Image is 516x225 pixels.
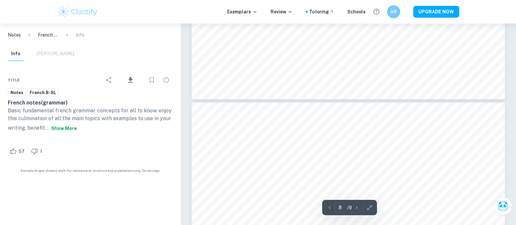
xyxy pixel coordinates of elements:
a: Notes [8,88,26,97]
p: Info [76,31,85,39]
button: Show more [49,122,80,134]
p: Basic fundamental french grammar concepts for all to know. enjoy this culmination of all the main... [8,107,173,134]
span: French B-SL [27,89,58,96]
a: Schools [347,8,366,15]
span: Example of past student work. For reference on structure and expectations only. Do not copy. [8,168,173,173]
button: Help and Feedback [371,6,382,17]
span: Title [8,77,20,83]
div: Dislike [29,146,46,156]
img: Clastify logo [57,5,99,18]
p: / 9 [347,204,352,211]
h6: AR [390,8,397,15]
span: Notes [8,89,25,96]
div: Download [117,72,144,88]
a: Notes [8,31,21,39]
div: Report issue [160,73,173,87]
p: Exemplars [227,8,258,15]
div: Like [8,146,28,156]
button: Info [8,47,23,61]
button: AR [387,5,400,18]
a: Tutoring [309,8,334,15]
p: Review [271,8,293,15]
h6: French notes(grammar) [8,99,173,107]
a: French B-SL [27,88,59,97]
div: Bookmark [145,73,158,87]
button: Ask Clai [494,197,512,215]
div: Share [102,73,116,87]
span: 57 [15,148,28,155]
p: French notes(grammar) [38,31,59,39]
span: 1 [37,148,46,155]
button: UPGRADE NOW [413,6,459,18]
